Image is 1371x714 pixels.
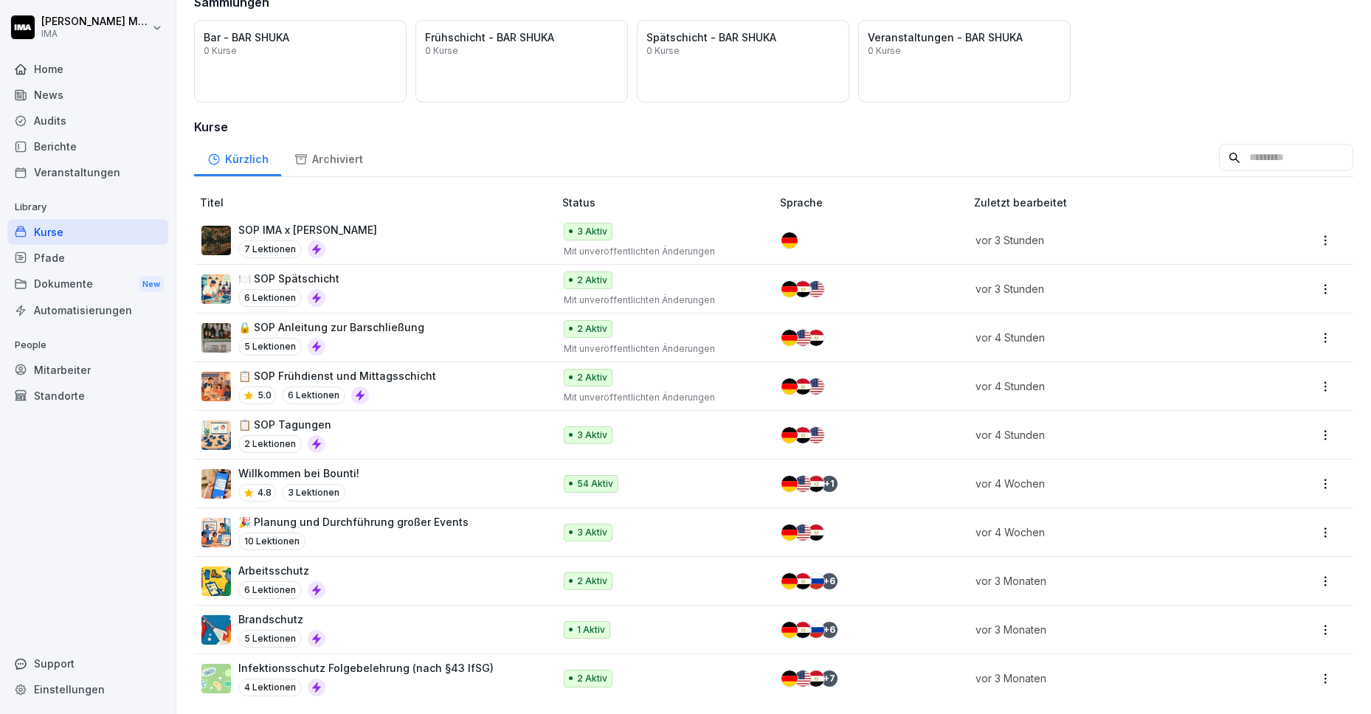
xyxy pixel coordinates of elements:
[7,651,168,676] div: Support
[194,20,407,103] a: Bar - BAR SHUKA0 Kurse
[7,676,168,702] div: Einstellungen
[808,330,824,346] img: eg.svg
[41,29,149,39] p: IMA
[7,357,168,383] div: Mitarbeiter
[7,159,168,185] a: Veranstaltungen
[562,195,774,210] p: Status
[7,297,168,323] a: Automatisierungen
[200,195,556,210] p: Titel
[795,281,811,297] img: eg.svg
[795,476,811,492] img: us.svg
[808,427,824,443] img: us.svg
[975,232,1239,248] p: vor 3 Stunden
[238,465,359,481] p: Willkommen bei Bounti!
[781,670,798,687] img: de.svg
[808,670,824,687] img: eg.svg
[795,378,811,395] img: eg.svg
[7,108,168,134] a: Audits
[781,281,798,297] img: de.svg
[238,611,325,627] p: Brandschutz
[637,20,849,103] a: Spätschicht - BAR SHUKA0 Kurse
[7,219,168,245] a: Kurse
[238,679,302,696] p: 4 Lektionen
[201,615,231,645] img: b0iy7e1gfawqjs4nezxuanzk.png
[564,294,756,307] p: Mit unveröffentlichten Änderungen
[7,134,168,159] a: Berichte
[975,573,1239,589] p: vor 3 Monaten
[281,139,376,176] div: Archiviert
[577,274,607,287] p: 2 Aktiv
[646,46,680,55] p: 0 Kurse
[808,476,824,492] img: eg.svg
[204,46,237,55] p: 0 Kurse
[41,15,149,28] p: [PERSON_NAME] Milanovska
[238,271,339,286] p: 🍽️ SOP Spätschicht
[7,195,168,219] p: Library
[975,670,1239,686] p: vor 3 Monaten
[238,563,325,578] p: Arbeitsschutz
[780,195,968,210] p: Sprache
[821,670,838,687] div: + 7
[201,420,231,450] img: kzsvenh8ofcu3ay3unzulj3q.png
[194,139,281,176] div: Kürzlich
[282,484,345,502] p: 3 Lektionen
[238,581,302,599] p: 6 Lektionen
[577,672,607,685] p: 2 Aktiv
[7,333,168,357] p: People
[201,664,231,693] img: tgff07aey9ahi6f4hltuk21p.png
[201,226,231,255] img: at5slp6j12qyuqoxjxa0qgc6.png
[194,118,1353,136] h3: Kurse
[7,271,168,298] a: DokumenteNew
[258,486,272,499] p: 4.8
[781,524,798,541] img: de.svg
[201,274,231,304] img: lurx7vxudq7pdbumgl6aj25f.png
[975,330,1239,345] p: vor 4 Stunden
[795,427,811,443] img: eg.svg
[781,427,798,443] img: de.svg
[781,476,798,492] img: de.svg
[238,660,494,676] p: Infektionsschutz Folgebelehrung (nach §43 IfSG)
[7,56,168,82] div: Home
[975,378,1239,394] p: vor 4 Stunden
[781,378,798,395] img: de.svg
[238,368,436,384] p: 📋 SOP Frühdienst und Mittagsschicht
[577,225,607,238] p: 3 Aktiv
[238,514,469,530] p: 🎉 Planung und Durchführung großer Events
[577,526,607,539] p: 3 Aktiv
[781,232,798,249] img: de.svg
[415,20,628,103] a: Frühschicht - BAR SHUKA0 Kurse
[821,476,838,492] div: + 1
[139,276,164,293] div: New
[7,82,168,108] a: News
[238,417,331,432] p: 📋 SOP Tagungen
[781,622,798,638] img: de.svg
[858,20,1071,103] a: Veranstaltungen - BAR SHUKA0 Kurse
[238,289,302,307] p: 6 Lektionen
[808,378,824,395] img: us.svg
[238,630,302,648] p: 5 Lektionen
[975,281,1239,297] p: vor 3 Stunden
[204,30,397,45] p: Bar - BAR SHUKA
[646,30,840,45] p: Spätschicht - BAR SHUKA
[425,46,458,55] p: 0 Kurse
[975,476,1239,491] p: vor 4 Wochen
[7,271,168,298] div: Dokumente
[577,623,605,637] p: 1 Aktiv
[577,477,613,491] p: 54 Aktiv
[238,435,302,453] p: 2 Lektionen
[425,30,618,45] p: Frühschicht - BAR SHUKA
[238,319,424,335] p: 🔒 SOP Anleitung zur Barschließung
[201,372,231,401] img: ipxbjltydh6sfpkpuj5ozs1i.png
[564,391,756,404] p: Mit unveröffentlichten Änderungen
[808,281,824,297] img: us.svg
[238,222,377,238] p: SOP IMA x [PERSON_NAME]
[808,622,824,638] img: ru.svg
[795,573,811,589] img: eg.svg
[7,245,168,271] a: Pfade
